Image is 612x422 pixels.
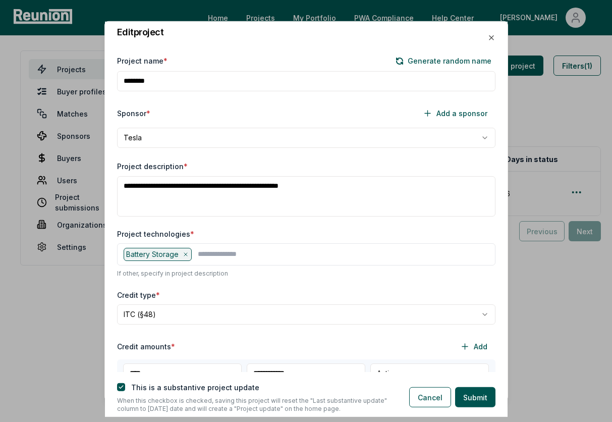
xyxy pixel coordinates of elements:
[117,229,194,239] label: Project technologies
[392,55,495,67] button: Generate random name
[124,248,192,261] div: Battery Storage
[455,387,495,407] button: Submit
[117,28,164,37] h2: Edit project
[117,290,160,300] label: Credit type
[117,162,188,171] label: Project description
[117,56,168,66] label: Project name
[415,103,495,124] button: Add a sponsor
[117,341,175,352] label: Credit amounts
[131,383,259,392] label: This is a substantive project update
[117,108,150,119] label: Sponsor
[117,270,495,278] p: If other, specify in project description
[452,337,495,357] button: Add
[117,397,393,413] p: When this checkbox is checked, saving this project will reset the "Last substantive update" colum...
[409,387,451,407] button: Cancel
